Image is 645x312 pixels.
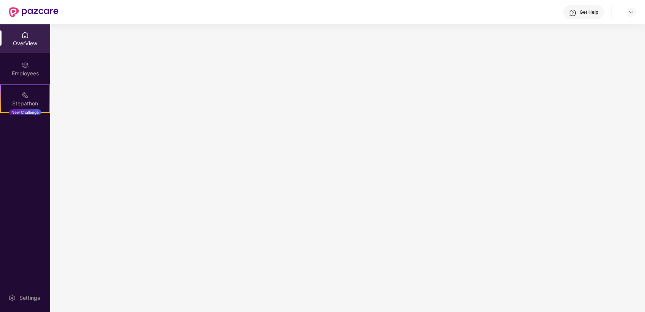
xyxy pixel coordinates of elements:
[580,9,598,15] div: Get Help
[628,9,634,15] img: svg+xml;base64,PHN2ZyBpZD0iRHJvcGRvd24tMzJ4MzIiIHhtbG5zPSJodHRwOi8vd3d3LnczLm9yZy8yMDAwL3N2ZyIgd2...
[21,91,29,99] img: svg+xml;base64,PHN2ZyB4bWxucz0iaHR0cDovL3d3dy53My5vcmcvMjAwMC9zdmciIHdpZHRoPSIyMSIgaGVpZ2h0PSIyMC...
[9,109,41,115] div: New Challenge
[8,294,16,302] img: svg+xml;base64,PHN2ZyBpZD0iU2V0dGluZy0yMHgyMCIgeG1sbnM9Imh0dHA6Ly93d3cudzMub3JnLzIwMDAvc3ZnIiB3aW...
[21,31,29,39] img: svg+xml;base64,PHN2ZyBpZD0iSG9tZSIgeG1sbnM9Imh0dHA6Ly93d3cudzMub3JnLzIwMDAvc3ZnIiB3aWR0aD0iMjAiIG...
[17,294,42,302] div: Settings
[9,7,59,17] img: New Pazcare Logo
[569,9,577,17] img: svg+xml;base64,PHN2ZyBpZD0iSGVscC0zMngzMiIgeG1sbnM9Imh0dHA6Ly93d3cudzMub3JnLzIwMDAvc3ZnIiB3aWR0aD...
[1,100,49,107] div: Stepathon
[21,61,29,69] img: svg+xml;base64,PHN2ZyBpZD0iRW1wbG95ZWVzIiB4bWxucz0iaHR0cDovL3d3dy53My5vcmcvMjAwMC9zdmciIHdpZHRoPS...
